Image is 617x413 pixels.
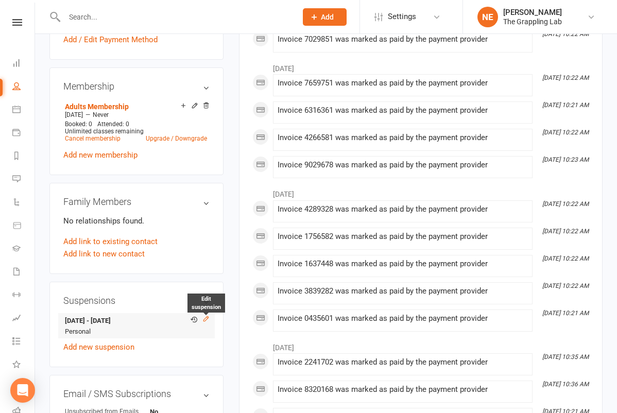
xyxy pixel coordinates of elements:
span: [DATE] [65,111,83,118]
i: [DATE] 10:21 AM [542,101,589,109]
i: [DATE] 10:22 AM [542,255,589,262]
h3: Suspensions [63,296,210,306]
div: Invoice 1756582 was marked as paid by the payment provider [278,232,528,241]
a: Add link to existing contact [63,235,158,248]
div: Invoice 2241702 was marked as paid by the payment provider [278,358,528,367]
a: Payments [12,122,36,145]
h3: Membership [63,81,210,92]
div: [PERSON_NAME] [503,8,562,17]
div: Invoice 7029851 was marked as paid by the payment provider [278,35,528,44]
div: Invoice 9029678 was marked as paid by the payment provider [278,161,528,169]
div: Edit suspension [187,294,225,313]
a: Add new suspension [63,342,134,352]
div: Invoice 6316361 was marked as paid by the payment provider [278,106,528,115]
a: Assessments [12,307,36,331]
strong: [DATE] - [DATE] [65,316,204,326]
i: [DATE] 10:22 AM [542,74,589,81]
div: Invoice 8320168 was marked as paid by the payment provider [278,385,528,394]
i: [DATE] 10:22 AM [542,282,589,289]
a: Add / Edit Payment Method [63,33,158,46]
div: NE [477,7,498,27]
li: Personal [63,313,210,338]
a: Product Sales [12,215,36,238]
input: Search... [61,10,289,24]
i: [DATE] 10:36 AM [542,381,589,388]
a: Upgrade / Downgrade [146,135,207,142]
div: — [62,111,210,119]
div: Invoice 4289328 was marked as paid by the payment provider [278,205,528,214]
li: [DATE] [252,58,589,74]
a: Reports [12,145,36,168]
a: People [12,76,36,99]
i: [DATE] 10:23 AM [542,156,589,163]
li: [DATE] [252,337,589,353]
a: Calendar [12,99,36,122]
i: [DATE] 10:22 AM [542,129,589,136]
li: [DATE] [252,183,589,200]
span: Unlimited classes remaining [65,128,144,135]
div: Invoice 7659751 was marked as paid by the payment provider [278,79,528,88]
a: Add new membership [63,150,138,160]
span: Booked: 0 [65,121,92,128]
a: Cancel membership [65,135,121,142]
span: Add [321,13,334,21]
div: The Grappling Lab [503,17,562,26]
a: What's New [12,354,36,377]
a: Add link to new contact [63,248,145,260]
a: General attendance kiosk mode [12,377,36,400]
div: Invoice 1637448 was marked as paid by the payment provider [278,260,528,268]
button: Add [303,8,347,26]
i: [DATE] 10:21 AM [542,309,589,317]
span: Never [93,111,109,118]
div: Invoice 3839282 was marked as paid by the payment provider [278,287,528,296]
a: Dashboard [12,53,36,76]
i: [DATE] 10:22 AM [542,200,589,208]
div: Invoice 4266581 was marked as paid by the payment provider [278,133,528,142]
a: Adults Membership [65,102,129,111]
i: [DATE] 10:35 AM [542,353,589,360]
h3: Email / SMS Subscriptions [63,389,210,399]
span: Settings [388,5,416,28]
i: [DATE] 10:22 AM [542,228,589,235]
span: Attended: 0 [97,121,129,128]
h3: Family Members [63,197,210,207]
div: Invoice 0435601 was marked as paid by the payment provider [278,314,528,323]
p: No relationships found. [63,215,210,227]
div: Open Intercom Messenger [10,378,35,403]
